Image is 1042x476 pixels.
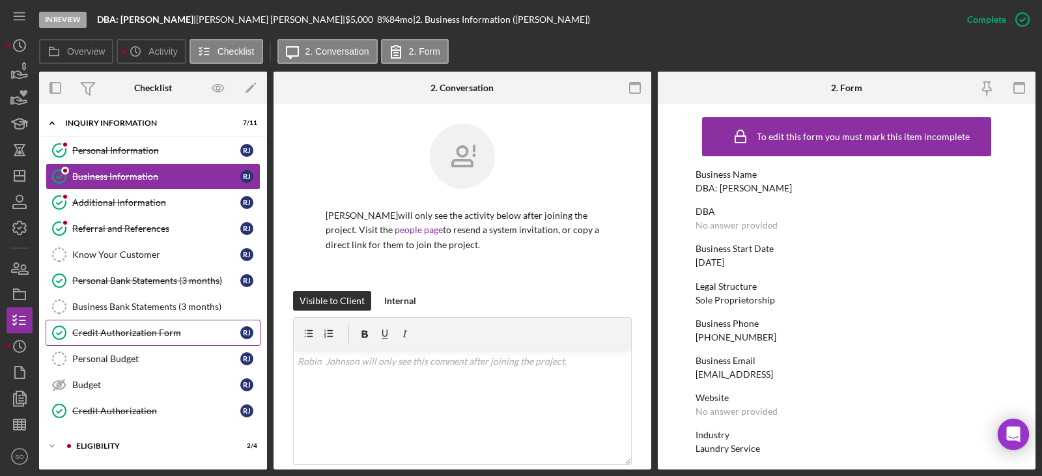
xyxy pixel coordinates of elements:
div: 2. Form [831,83,862,93]
div: R J [240,144,253,157]
div: [PHONE_NUMBER] [696,332,776,343]
div: Budget [72,380,240,390]
p: [PERSON_NAME] will only see the activity below after joining the project. Visit the to resend a s... [326,208,599,252]
button: 2. Form [381,39,449,64]
label: 2. Conversation [305,46,369,57]
div: Open Intercom Messenger [998,419,1029,450]
a: Personal BudgetRJ [46,346,260,372]
a: Know Your CustomerRJ [46,242,260,268]
div: 2. Conversation [430,83,494,93]
div: Personal Bank Statements (3 months) [72,275,240,286]
div: Personal Information [72,145,240,156]
a: Credit Authorization FormRJ [46,320,260,346]
a: Business Bank Statements (3 months) [46,294,260,320]
button: SO [7,443,33,469]
div: Business Start Date [696,244,998,254]
div: 84 mo [389,14,413,25]
div: Additional Information [72,197,240,208]
div: [DATE] [696,257,724,268]
div: Checklist [134,83,172,93]
div: | 2. Business Information ([PERSON_NAME]) [413,14,590,25]
div: Industry [696,430,998,440]
button: Visible to Client [293,291,371,311]
button: Checklist [190,39,263,64]
div: Laundry Service [696,443,760,454]
div: No answer provided [696,406,778,417]
div: Business Name [696,169,998,180]
a: Personal InformationRJ [46,137,260,163]
div: R J [240,196,253,209]
div: Business Phone [696,318,998,329]
div: R J [240,222,253,235]
label: 2. Form [409,46,440,57]
div: [EMAIL_ADDRESS] [696,369,773,380]
div: 7 / 11 [234,119,257,127]
div: Website [696,393,998,403]
div: Internal [384,291,416,311]
div: 2 / 4 [234,442,257,450]
div: R J [240,378,253,391]
span: $5,000 [345,14,373,25]
div: Complete [967,7,1006,33]
div: INQUIRY INFORMATION [65,119,225,127]
div: R J [240,248,253,261]
div: Credit Authorization [72,406,240,416]
div: R J [240,170,253,183]
div: Business Bank Statements (3 months) [72,301,260,312]
button: Complete [954,7,1035,33]
div: DBA [696,206,998,217]
text: SO [15,453,24,460]
div: Credit Authorization Form [72,328,240,338]
div: Legal Structure [696,281,998,292]
div: Business Email [696,356,998,366]
a: Business InformationRJ [46,163,260,189]
div: Personal Budget [72,354,240,364]
label: Activity [148,46,177,57]
div: DBA: [PERSON_NAME] [696,183,792,193]
a: Credit AuthorizationRJ [46,398,260,424]
a: Referral and ReferencesRJ [46,216,260,242]
a: Additional InformationRJ [46,189,260,216]
div: R J [240,352,253,365]
div: ELIGIBILITY [76,442,225,450]
b: DBA: [PERSON_NAME] [97,14,193,25]
a: BudgetRJ [46,372,260,398]
div: Know Your Customer [72,249,240,260]
div: Visible to Client [300,291,365,311]
div: [PERSON_NAME] [PERSON_NAME] | [196,14,345,25]
a: Personal Bank Statements (3 months)RJ [46,268,260,294]
a: people page [395,224,443,235]
div: R J [240,274,253,287]
div: Referral and References [72,223,240,234]
button: Internal [378,291,423,311]
button: Overview [39,39,113,64]
div: | [97,14,196,25]
button: 2. Conversation [277,39,378,64]
div: 8 % [377,14,389,25]
label: Overview [67,46,105,57]
div: R J [240,326,253,339]
div: Sole Proprietorship [696,295,775,305]
div: In Review [39,12,87,28]
div: R J [240,404,253,417]
div: To edit this form you must mark this item incomplete [757,132,970,142]
label: Checklist [218,46,255,57]
div: No answer provided [696,220,778,231]
button: Activity [117,39,186,64]
div: Business Information [72,171,240,182]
